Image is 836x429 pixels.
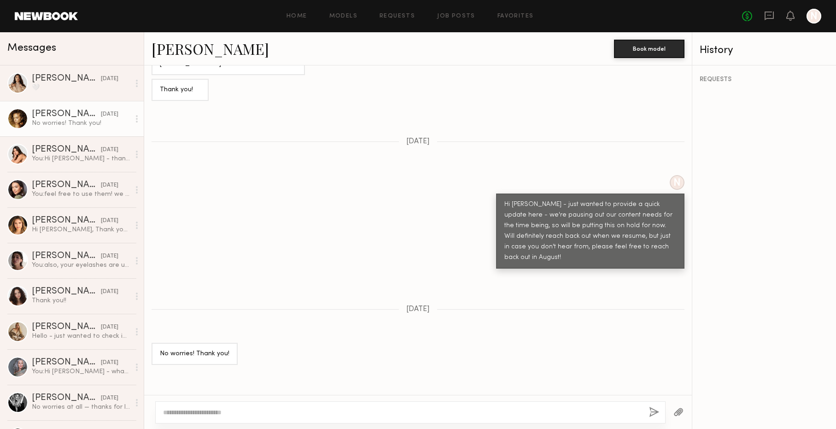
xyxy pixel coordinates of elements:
div: You: also, your eyelashes are unreal btw - you could easily sell me on whatever you use to get th... [32,261,130,270]
div: [PERSON_NAME] [32,145,101,154]
div: [DATE] [101,110,118,119]
a: [PERSON_NAME] [152,39,269,59]
a: Favorites [497,13,534,19]
div: [PERSON_NAME] [32,252,101,261]
div: [PERSON_NAME] [32,181,101,190]
div: Thank you! [160,85,200,95]
div: No worries! Thank you! [160,349,229,359]
div: You: feel free to use them! we can always ship more out [32,190,130,199]
div: [PERSON_NAME] [32,74,101,83]
div: Hello - just wanted to check in here! [32,332,130,341]
div: [DATE] [101,323,118,332]
a: Job Posts [437,13,475,19]
div: [DATE] [101,358,118,367]
span: [DATE] [406,138,430,146]
div: You: Hi [PERSON_NAME] - what is the duration of the exclusivity? [32,367,130,376]
div: [DATE] [101,288,118,296]
div: [DATE] [101,181,118,190]
div: Hi [PERSON_NAME], Thank you for your transparency regarding this. I have already filmed a signifi... [32,225,130,234]
div: [PERSON_NAME] [32,394,101,403]
div: [PERSON_NAME] [32,287,101,296]
div: You: Hi [PERSON_NAME] - thank you. It is slightly cut off at the very beginning so if you have th... [32,154,130,163]
div: Hi [PERSON_NAME] - just wanted to provide a quick update here - we're pausing out our content nee... [504,200,676,263]
a: N [807,9,821,24]
a: Requests [380,13,415,19]
div: [PERSON_NAME] [32,323,101,332]
div: [DATE] [101,217,118,225]
div: 🤍 [32,83,130,92]
div: [DATE] [101,75,118,83]
a: Book model [614,44,684,52]
div: [PERSON_NAME] [32,216,101,225]
a: Models [329,13,357,19]
span: Messages [7,43,56,53]
div: No worries at all — thanks for letting me know! Hope we can work together in the future! [32,403,130,411]
span: [DATE] [406,306,430,313]
div: No worries! Thank you! [32,119,130,128]
a: Home [286,13,307,19]
div: REQUESTS [700,76,829,83]
button: Book model [614,40,684,58]
div: History [700,45,829,56]
div: [PERSON_NAME] [32,358,101,367]
div: Thank you!! [32,296,130,305]
div: [PERSON_NAME] [32,110,101,119]
div: [DATE] [101,252,118,261]
div: [DATE] [101,146,118,154]
div: [DATE] [101,394,118,403]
